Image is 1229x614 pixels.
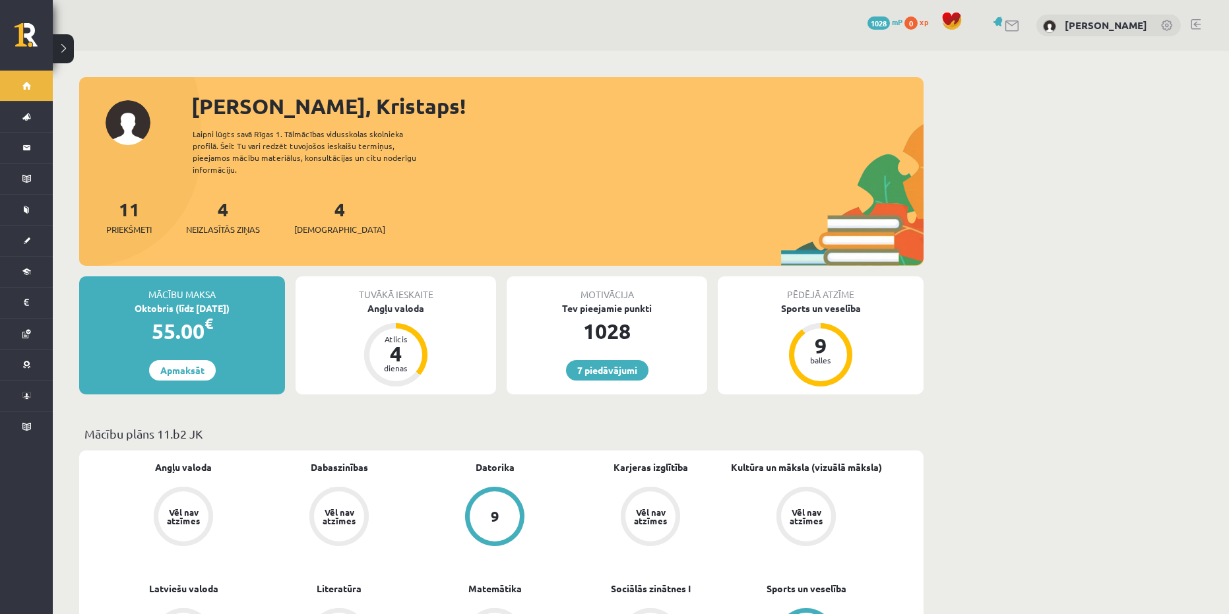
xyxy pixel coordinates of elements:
[867,16,902,27] a: 1028 mP
[317,582,362,596] a: Literatūra
[165,508,202,525] div: Vēl nav atzīmes
[294,197,385,236] a: 4[DEMOGRAPHIC_DATA]
[311,460,368,474] a: Dabaszinības
[294,223,385,236] span: [DEMOGRAPHIC_DATA]
[767,582,846,596] a: Sports un veselība
[1065,18,1147,32] a: [PERSON_NAME]
[728,487,884,549] a: Vēl nav atzīmes
[106,197,152,236] a: 11Priekšmeti
[468,582,522,596] a: Matemātika
[614,460,688,474] a: Karjeras izglītība
[296,301,496,388] a: Angļu valoda Atlicis 4 dienas
[296,301,496,315] div: Angļu valoda
[718,301,924,315] div: Sports un veselība
[84,425,918,443] p: Mācību plāns 11.b2 JK
[731,460,882,474] a: Kultūra un māksla (vizuālā māksla)
[261,487,417,549] a: Vēl nav atzīmes
[193,128,439,175] div: Laipni lūgts savā Rīgas 1. Tālmācības vidusskolas skolnieka profilā. Šeit Tu vari redzēt tuvojošo...
[491,509,499,524] div: 9
[718,301,924,388] a: Sports un veselība 9 balles
[718,276,924,301] div: Pēdējā atzīme
[205,314,213,333] span: €
[920,16,928,27] span: xp
[149,582,218,596] a: Latviešu valoda
[1043,20,1056,33] img: Kristaps Lukass
[79,276,285,301] div: Mācību maksa
[476,460,515,474] a: Datorika
[186,223,260,236] span: Neizlasītās ziņas
[867,16,890,30] span: 1028
[376,343,416,364] div: 4
[191,90,924,122] div: [PERSON_NAME], Kristaps!
[417,487,573,549] a: 9
[573,487,728,549] a: Vēl nav atzīmes
[376,364,416,372] div: dienas
[376,335,416,343] div: Atlicis
[155,460,212,474] a: Angļu valoda
[904,16,935,27] a: 0 xp
[507,301,707,315] div: Tev pieejamie punkti
[632,508,669,525] div: Vēl nav atzīmes
[507,276,707,301] div: Motivācija
[892,16,902,27] span: mP
[321,508,358,525] div: Vēl nav atzīmes
[788,508,825,525] div: Vēl nav atzīmes
[79,301,285,315] div: Oktobris (līdz [DATE])
[801,335,840,356] div: 9
[106,487,261,549] a: Vēl nav atzīmes
[566,360,648,381] a: 7 piedāvājumi
[186,197,260,236] a: 4Neizlasītās ziņas
[106,223,152,236] span: Priekšmeti
[79,315,285,347] div: 55.00
[15,23,53,56] a: Rīgas 1. Tālmācības vidusskola
[611,582,691,596] a: Sociālās zinātnes I
[507,315,707,347] div: 1028
[904,16,918,30] span: 0
[296,276,496,301] div: Tuvākā ieskaite
[801,356,840,364] div: balles
[149,360,216,381] a: Apmaksāt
